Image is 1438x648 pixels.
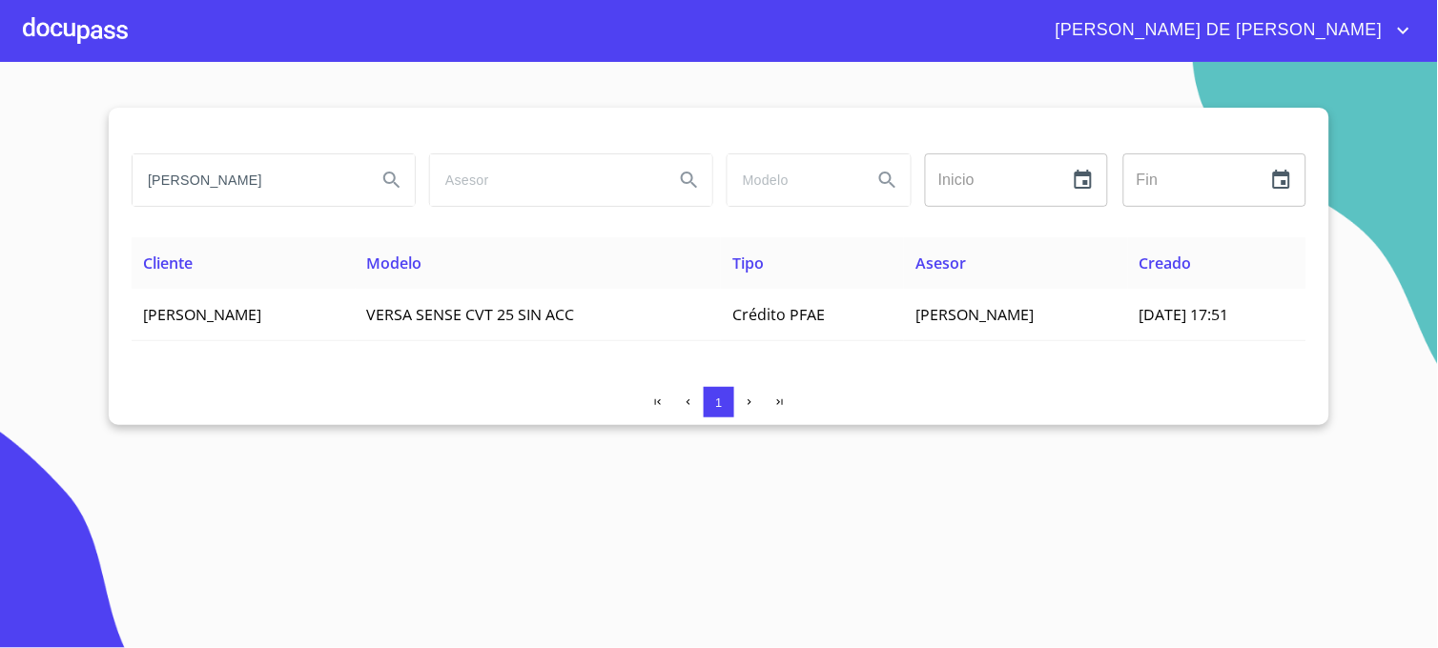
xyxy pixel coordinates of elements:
input: search [133,154,361,206]
span: [PERSON_NAME] [143,304,261,325]
input: search [728,154,857,206]
span: 1 [715,395,722,410]
span: Asesor [915,253,966,273]
button: account of current user [1041,15,1415,46]
button: Search [667,157,712,203]
span: VERSA SENSE CVT 25 SIN ACC [367,304,575,325]
button: Search [865,157,911,203]
span: [PERSON_NAME] DE [PERSON_NAME] [1041,15,1392,46]
span: [DATE] 17:51 [1140,304,1229,325]
button: Search [369,157,415,203]
span: [PERSON_NAME] [915,304,1034,325]
span: Tipo [732,253,764,273]
input: search [430,154,659,206]
span: Cliente [143,253,193,273]
span: Creado [1140,253,1192,273]
button: 1 [704,387,734,417]
span: Crédito PFAE [732,304,825,325]
span: Modelo [367,253,422,273]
